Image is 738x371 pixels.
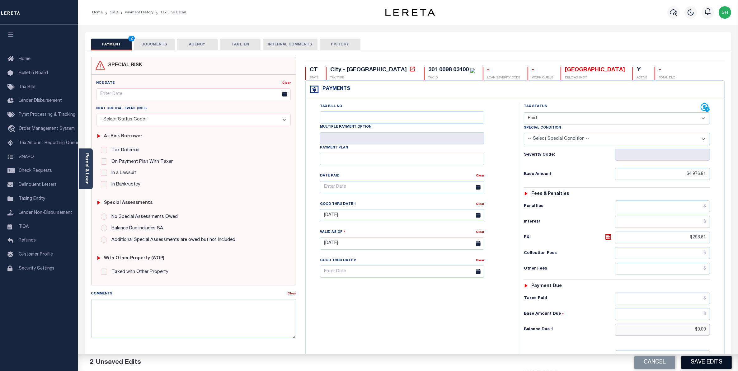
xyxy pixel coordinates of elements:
[90,359,93,366] span: 2
[220,39,261,50] button: TAX LIEN
[19,155,34,159] span: SNAPQ
[320,181,484,193] input: Enter Date
[320,209,484,221] input: Enter Date
[110,11,118,14] a: OMS
[524,153,615,157] h6: Severity Code:
[128,36,135,41] span: 2
[282,82,291,85] a: Clear
[96,359,141,366] span: Unsaved Edits
[91,291,113,297] label: Comments
[524,296,615,301] h6: Taxes Paid
[320,237,484,250] input: Enter Date
[320,173,340,179] label: Date Paid
[524,104,547,109] label: Tax Status
[319,86,350,92] h4: Payments
[91,39,132,50] button: PAYMENT
[263,39,317,50] button: INTERNAL COMMENTS
[565,67,625,74] div: [GEOGRAPHIC_DATA]
[659,67,675,74] div: -
[615,168,710,180] input: $
[524,204,615,209] h6: Penalties
[108,170,136,177] label: In a Lawsuit
[524,251,615,256] h6: Collection Fees
[524,172,615,177] h6: Base Amount
[104,134,142,139] h6: At Risk Borrower
[320,258,356,263] label: Good Thru Date 2
[153,10,186,15] li: Tax Line Detail
[428,76,475,80] p: TAX ID
[634,356,675,369] button: Cancel
[19,183,57,187] span: Delinquent Letters
[104,200,153,206] h6: Special Assessments
[476,174,484,177] a: Clear
[19,71,48,75] span: Bulletin Board
[524,125,561,131] label: Special Condition
[320,202,356,207] label: Good Thru Date 1
[615,232,710,243] input: $
[487,67,520,74] div: -
[330,76,416,80] p: TAX TYPE
[108,269,168,276] label: Taxed with Other Property
[108,237,235,244] label: Additional Special Assessments are owed but not Included
[524,233,615,242] h6: P&I
[19,169,52,173] span: Check Requests
[19,57,31,61] span: Home
[476,231,484,234] a: Clear
[108,225,163,232] label: Balance Due includes SA
[681,356,732,369] button: Save Edits
[134,39,175,50] button: DOCUMENTS
[92,11,103,14] a: Home
[7,125,17,133] i: travel_explore
[310,67,318,74] div: CT
[108,214,178,221] label: No Special Assessments Owed
[19,85,35,89] span: Tax Bills
[637,76,647,80] p: ACTIVE
[105,63,143,68] h4: SPECIAL RISK
[531,284,562,289] h6: Payment due
[288,292,296,295] a: Clear
[615,247,710,259] input: $
[330,67,407,73] div: City - [GEOGRAPHIC_DATA]
[615,263,710,275] input: $
[320,39,360,50] button: HISTORY
[320,229,345,235] label: Valid as Of
[96,106,147,111] label: Next Critical Event (NCE)
[320,104,342,109] label: Tax Bill No
[96,88,291,101] input: Enter Date
[19,252,53,257] span: Customer Profile
[320,124,371,130] label: Multiple Payment Option
[615,216,710,228] input: $
[19,197,45,201] span: Taxing Entity
[96,81,115,86] label: NCE Date
[320,145,348,151] label: Payment Plan
[532,67,553,74] div: -
[637,67,647,74] div: Y
[310,76,318,80] p: STATE
[531,191,569,197] h6: Fees & Penalties
[19,113,75,117] span: Pymt Processing & Tracking
[19,224,29,229] span: TIQA
[615,308,710,320] input: $
[84,153,89,185] a: Parcel & Loan
[108,181,140,188] label: In Bankruptcy
[19,238,36,243] span: Refunds
[19,266,54,271] span: Security Settings
[524,266,615,271] h6: Other Fees
[476,203,484,206] a: Clear
[476,259,484,262] a: Clear
[125,11,153,14] a: Payment History
[320,265,484,278] input: Enter Date
[532,76,553,80] p: WORK QUEUE
[659,76,675,80] p: TOTAL DLQ
[719,6,731,19] img: svg+xml;base64,PHN2ZyB4bWxucz0iaHR0cDovL3d3dy53My5vcmcvMjAwMC9zdmciIHBvaW50ZXItZXZlbnRzPSJub25lIi...
[104,256,164,261] h6: with Other Property (WOP)
[108,147,139,154] label: Tax Deferred
[565,76,625,80] p: DELQ AGENCY
[19,99,62,103] span: Lender Disbursement
[615,200,710,212] input: $
[524,327,615,332] h6: Balance Due 1
[19,141,79,145] span: Tax Amount Reporting Queue
[19,211,72,215] span: Lender Non-Disbursement
[524,312,615,317] h6: Base Amount Due
[385,9,435,16] img: logo-dark.svg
